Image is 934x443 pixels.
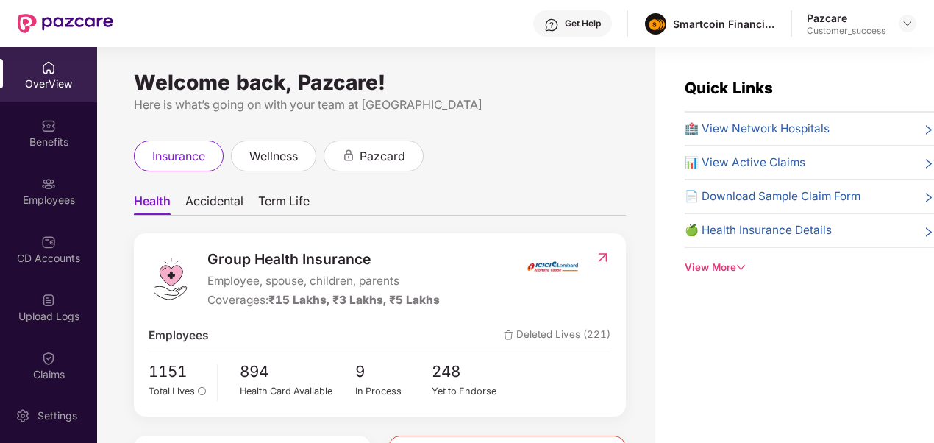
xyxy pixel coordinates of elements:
div: Smartcoin Financials Private Limited [673,17,776,31]
div: Yet to Endorse [432,384,509,399]
span: Term Life [258,194,310,215]
span: Health [134,194,171,215]
span: Group Health Insurance [207,248,440,270]
div: Here is what’s going on with your team at [GEOGRAPHIC_DATA] [134,96,626,114]
div: animation [342,149,355,162]
img: logo [149,257,193,301]
div: Coverages: [207,291,440,309]
img: svg+xml;base64,PHN2ZyBpZD0iVXBsb2FkX0xvZ3MiIGRhdGEtbmFtZT0iVXBsb2FkIExvZ3MiIHhtbG5zPSJodHRwOi8vd3... [41,293,56,308]
span: right [923,224,934,239]
img: image%20(1).png [645,13,666,35]
span: Employees [149,327,208,344]
img: svg+xml;base64,PHN2ZyBpZD0iU2V0dGluZy0yMHgyMCIgeG1sbnM9Imh0dHA6Ly93d3cudzMub3JnLzIwMDAvc3ZnIiB3aW... [15,408,30,423]
span: 🍏 Health Insurance Details [685,221,832,239]
span: 📊 View Active Claims [685,154,805,171]
img: svg+xml;base64,PHN2ZyBpZD0iQ2xhaW0iIHhtbG5zPSJodHRwOi8vd3d3LnczLm9yZy8yMDAwL3N2ZyIgd2lkdGg9IjIwIi... [41,351,56,366]
img: deleteIcon [504,330,513,340]
img: svg+xml;base64,PHN2ZyBpZD0iRHJvcGRvd24tMzJ4MzIiIHhtbG5zPSJodHRwOi8vd3d3LnczLm9yZy8yMDAwL3N2ZyIgd2... [902,18,913,29]
span: ₹15 Lakhs, ₹3 Lakhs, ₹5 Lakhs [268,293,440,307]
span: Total Lives [149,386,195,397]
span: down [736,263,746,272]
span: Accidental [185,194,243,215]
span: 9 [355,360,432,384]
div: In Process [355,384,432,399]
span: 1151 [149,360,207,384]
span: 🏥 View Network Hospitals [685,120,830,138]
span: pazcard [360,147,405,166]
div: Welcome back, Pazcare! [134,77,626,88]
span: right [923,123,934,138]
img: insurerIcon [525,248,580,285]
img: svg+xml;base64,PHN2ZyBpZD0iRW1wbG95ZWVzIiB4bWxucz0iaHR0cDovL3d3dy53My5vcmcvMjAwMC9zdmciIHdpZHRoPS... [41,177,56,191]
span: info-circle [198,387,206,395]
span: right [923,157,934,171]
img: svg+xml;base64,PHN2ZyBpZD0iQ0RfQWNjb3VudHMiIGRhdGEtbmFtZT0iQ0QgQWNjb3VudHMiIHhtbG5zPSJodHRwOi8vd3... [41,235,56,249]
span: 📄 Download Sample Claim Form [685,188,860,205]
img: svg+xml;base64,PHN2ZyBpZD0iQmVuZWZpdHMiIHhtbG5zPSJodHRwOi8vd3d3LnczLm9yZy8yMDAwL3N2ZyIgd2lkdGg9Ij... [41,118,56,133]
span: wellness [249,147,298,166]
img: svg+xml;base64,PHN2ZyBpZD0iSG9tZSIgeG1sbnM9Imh0dHA6Ly93d3cudzMub3JnLzIwMDAvc3ZnIiB3aWR0aD0iMjAiIG... [41,60,56,75]
img: svg+xml;base64,PHN2ZyBpZD0iSGVscC0zMngzMiIgeG1sbnM9Imh0dHA6Ly93d3cudzMub3JnLzIwMDAvc3ZnIiB3aWR0aD... [544,18,559,32]
span: Quick Links [685,79,773,97]
span: Employee, spouse, children, parents [207,272,440,290]
div: Customer_success [807,25,885,37]
span: insurance [152,147,205,166]
div: Health Card Available [240,384,355,399]
img: RedirectIcon [595,250,610,265]
div: View More [685,260,934,275]
img: New Pazcare Logo [18,14,113,33]
span: 894 [240,360,355,384]
span: Deleted Lives (221) [504,327,610,344]
div: Pazcare [807,11,885,25]
div: Get Help [565,18,601,29]
span: 248 [432,360,509,384]
div: Settings [33,408,82,423]
span: right [923,191,934,205]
